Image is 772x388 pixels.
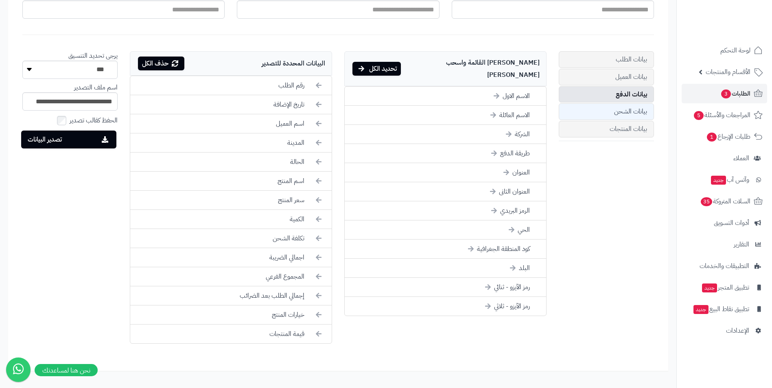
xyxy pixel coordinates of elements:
[344,51,547,86] div: [PERSON_NAME] القائمة واسحب [PERSON_NAME]
[130,267,332,286] li: المجموع الفرعي
[345,278,546,297] li: رمز الآيزو - ثنائي
[693,109,750,121] span: المراجعات والأسئلة
[682,148,767,168] a: العملاء
[682,321,767,340] a: الإعدادات
[710,174,749,185] span: وآتس آب
[130,76,332,95] li: رقم الطلب
[682,192,767,211] a: السلات المتروكة35
[138,57,184,70] div: حذف الكل
[130,114,332,133] li: اسم العميل
[352,62,401,76] div: تحديد الكل
[706,66,750,78] span: الأقسام والمنتجات
[714,217,749,229] span: أدوات التسويق
[345,240,546,259] li: كود المنطقة الجغرافية
[559,69,654,85] a: بيانات العميل
[345,125,546,144] li: الشركة
[682,256,767,276] a: التطبيقات والخدمات
[720,88,750,99] span: الطلبات
[734,239,749,250] span: التقارير
[706,132,717,142] span: 1
[345,201,546,220] li: الرمز البريدي
[717,10,764,27] img: logo-2.png
[720,45,750,56] span: لوحة التحكم
[22,51,118,79] li: يرجى تحديد التنسيق
[345,87,546,106] li: الاسم الاول
[682,84,767,103] a: الطلبات3
[682,278,767,297] a: تطبيق المتجرجديد
[559,103,654,120] a: بيانات الشحن
[733,153,749,164] span: العملاء
[721,89,731,99] span: 3
[130,133,332,153] li: المدينة
[345,106,546,125] li: الاسم العائلة
[693,111,704,120] span: 5
[130,210,332,229] li: الكمية
[706,131,750,142] span: طلبات الإرجاع
[21,131,116,148] button: تصدير البيانات
[345,144,546,163] li: طريقة الدفع
[693,303,749,315] span: تطبيق نقاط البيع
[345,163,546,182] li: العنوان
[345,220,546,240] li: الحي
[130,325,332,343] li: قيمة المنتجات
[130,286,332,305] li: إجمالي الطلب بعد الضرائب
[130,191,332,210] li: سعر المنتج
[130,305,332,325] li: خيارات المنتج
[130,95,332,114] li: تاريخ الإضافة
[130,51,332,76] div: البيانات المحددة للتصدير
[345,259,546,278] li: البلد
[682,170,767,190] a: وآتس آبجديد
[701,282,749,293] span: تطبيق المتجر
[700,196,750,207] span: السلات المتروكة
[559,51,654,68] a: بيانات الطلب
[130,248,332,267] li: اجمالي الضريبة
[345,297,546,316] li: رمز الآيزو - ثلاثي
[700,197,713,207] span: 35
[726,325,749,336] span: الإعدادات
[700,260,749,272] span: التطبيقات والخدمات
[22,83,118,111] li: اسم ملف التصدير
[711,176,726,185] span: جديد
[130,229,332,248] li: تكلفة الشحن
[682,235,767,254] a: التقارير
[682,299,767,319] a: تطبيق نقاط البيعجديد
[682,41,767,60] a: لوحة التحكم
[559,121,654,137] a: بيانات المنتجات
[693,305,709,314] span: جديد
[130,153,332,172] li: الحالة
[130,172,332,191] li: اسم المنتج
[22,115,118,126] li: الحفظ كقالب تصدير
[559,86,654,103] a: بيانات الدفع
[682,105,767,125] a: المراجعات والأسئلة5
[682,127,767,146] a: طلبات الإرجاع1
[682,213,767,233] a: أدوات التسويق
[345,182,546,201] li: العنوان الثانى
[702,283,717,292] span: جديد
